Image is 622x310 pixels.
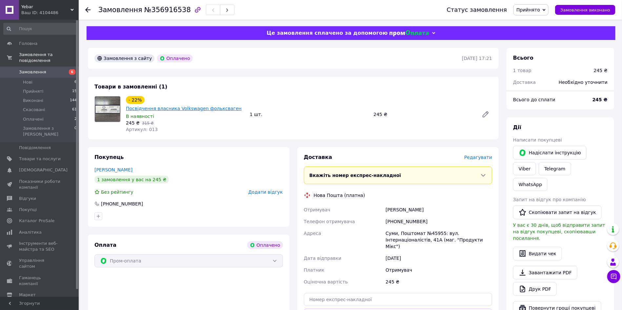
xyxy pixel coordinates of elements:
button: Замовлення виконано [555,5,615,15]
span: Оціночна вартість [304,279,348,284]
span: Це замовлення сплачено за допомогою [267,30,388,36]
span: 0 [74,126,77,137]
span: Додати відгук [248,189,283,195]
span: Відгуки [19,196,36,202]
span: №356916538 [144,6,191,14]
span: Отримувач [304,207,331,212]
input: Номер експрес-накладної [304,293,492,306]
span: Замовлення та повідомлення [19,52,79,64]
button: Скопіювати запит на відгук [513,205,602,219]
span: Адреса [304,231,321,236]
div: Статус замовлення [447,7,507,13]
time: [DATE] 17:21 [462,56,492,61]
div: 1 замовлення у вас на 245 ₴ [94,176,169,184]
span: Дії [513,124,521,130]
a: Редагувати [479,108,492,121]
span: Повідомлення [19,145,51,151]
span: 6 [69,69,75,75]
span: 2 [74,116,77,122]
span: 15 [72,88,77,94]
span: Замовлення з [PERSON_NAME] [23,126,74,137]
button: Видати чек [513,247,562,261]
span: Прийнято [516,7,540,12]
span: Каталог ProSale [19,218,54,224]
a: [PERSON_NAME] [94,167,132,172]
span: Прийняті [23,88,43,94]
span: Замовлення [19,69,46,75]
span: Товари в замовленні (1) [94,84,168,90]
span: Покупець [94,154,124,160]
span: 315 ₴ [142,121,154,126]
span: Написати покупцеві [513,137,562,143]
span: Замовлення [98,6,142,14]
span: Оплачені [23,116,44,122]
button: Надіслати інструкцію [513,146,587,160]
span: Управління сайтом [19,258,61,269]
div: Замовлення з сайту [94,54,154,62]
span: Всього [513,55,533,61]
a: Завантажити PDF [513,266,577,280]
div: [DATE] [384,252,493,264]
a: Друк PDF [513,282,557,296]
span: Доставка [304,154,332,160]
span: Головна [19,41,37,47]
span: Покупці [19,207,37,213]
span: Вкажіть номер експрес-накладної [310,173,401,178]
span: 144 [70,98,77,104]
a: Telegram [539,162,571,175]
span: Маркет [19,292,36,298]
img: Посвідчення власника Volkswagen фольксваген [95,96,120,122]
span: Артикул: 013 [126,127,158,132]
span: Гаманець компанії [19,275,61,287]
span: Скасовані [23,107,45,113]
span: Замовлення виконано [560,8,610,12]
div: Оплачено [157,54,192,62]
div: 245 ₴ [371,110,476,119]
span: Запит на відгук про компанію [513,197,586,202]
img: evopay logo [390,30,429,36]
div: Повернутися назад [85,7,90,13]
span: Показники роботи компанії [19,179,61,190]
span: Виконані [23,98,43,104]
span: Товари та послуги [19,156,61,162]
div: Отримувач [384,264,493,276]
a: WhatsApp [513,178,548,191]
span: 6 [74,79,77,85]
span: В наявності [126,114,154,119]
span: Редагувати [464,155,492,160]
button: Чат з покупцем [607,270,620,283]
span: Доставка [513,80,536,85]
span: Yebar [21,4,70,10]
span: Оплата [94,242,116,248]
div: 245 ₴ [384,276,493,288]
span: Аналітика [19,229,42,235]
a: Viber [513,162,536,175]
div: [PHONE_NUMBER] [384,216,493,227]
span: [DEMOGRAPHIC_DATA] [19,167,68,173]
b: 245 ₴ [592,97,608,102]
span: 245 ₴ [126,120,140,126]
input: Пошук [3,23,77,35]
div: Суми, Поштомат №45955: вул. Інтернаціоналістів, 41А (маг. "Продукти Мікс") [384,227,493,252]
div: Нова Пошта (платна) [312,192,367,199]
span: Без рейтингу [101,189,133,195]
div: [PHONE_NUMBER] [100,201,144,207]
span: У вас є 30 днів, щоб відправити запит на відгук покупцеві, скопіювавши посилання. [513,223,605,241]
div: [PERSON_NAME] [384,204,493,216]
a: Посвідчення власника Volkswagen фольксваген [126,106,242,111]
div: 1 шт. [247,110,371,119]
span: Інструменти веб-майстра та SEO [19,241,61,252]
span: Дата відправки [304,256,342,261]
span: Платник [304,267,325,273]
span: Телефон отримувача [304,219,355,224]
div: Необхідно уточнити [555,75,612,89]
div: 245 ₴ [594,67,608,74]
div: Оплачено [247,241,283,249]
div: Ваш ID: 4104486 [21,10,79,16]
span: Всього до сплати [513,97,555,102]
span: 1 товар [513,68,532,73]
span: 61 [72,107,77,113]
span: Нові [23,79,32,85]
div: - 22% [126,96,145,104]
